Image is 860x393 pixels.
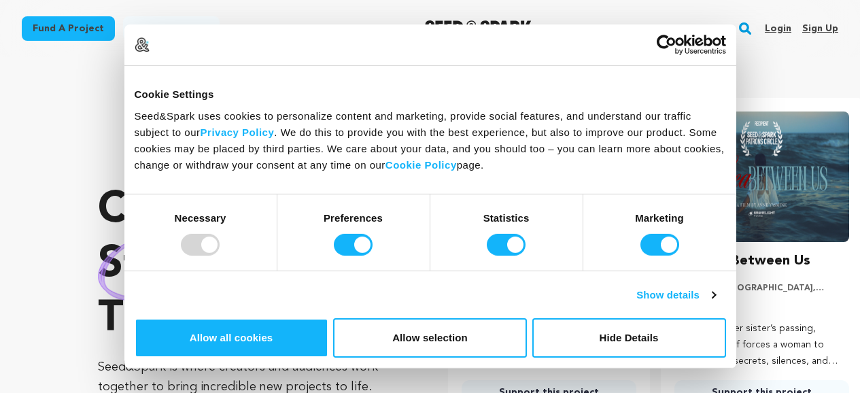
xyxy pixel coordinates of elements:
p: A year after her sister’s passing, mounting grief forces a woman to confront the secrets, silence... [674,321,849,369]
a: Privacy Policy [201,126,275,137]
a: Sign up [802,18,838,39]
p: [US_STATE][GEOGRAPHIC_DATA], [US_STATE] | Film Short [674,283,849,294]
a: Start a project [123,16,220,41]
a: Seed&Spark Homepage [425,20,532,37]
div: Cookie Settings [135,86,726,103]
a: Show details [636,287,715,303]
a: Fund a project [22,16,115,41]
button: Allow selection [333,318,527,358]
button: Hide Details [532,318,726,358]
img: hand sketched image [98,228,241,303]
a: Usercentrics Cookiebot - opens in a new window [607,35,726,55]
img: Seed&Spark Logo Dark Mode [425,20,532,37]
h3: The Sea Between Us [674,250,810,272]
strong: Statistics [483,211,530,223]
p: Drama, Family [674,299,849,310]
a: Cookie Policy [385,158,457,170]
img: The Sea Between Us image [674,112,849,242]
strong: Marketing [635,211,684,223]
a: Login [765,18,791,39]
strong: Preferences [324,211,383,223]
strong: Necessary [175,211,226,223]
img: logo [135,37,150,52]
button: Allow all cookies [135,318,328,358]
p: Crowdfunding that . [98,184,394,347]
div: Seed&Spark uses cookies to personalize content and marketing, provide social features, and unders... [135,107,726,173]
